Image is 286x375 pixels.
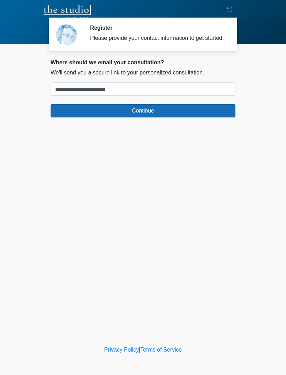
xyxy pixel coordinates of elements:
[90,24,225,31] h2: Register
[90,34,225,42] div: Please provide your contact information to get started.
[51,68,235,77] p: We'll send you a secure link to your personalized consultation.
[56,24,77,45] img: Agent Avatar
[51,59,235,66] h2: Where should we email your consultation?
[104,347,139,353] a: Privacy Policy
[51,104,235,117] button: Continue
[139,347,140,353] a: |
[140,347,182,353] a: Terms of Service
[44,5,91,19] img: The Studio Med Spa Logo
